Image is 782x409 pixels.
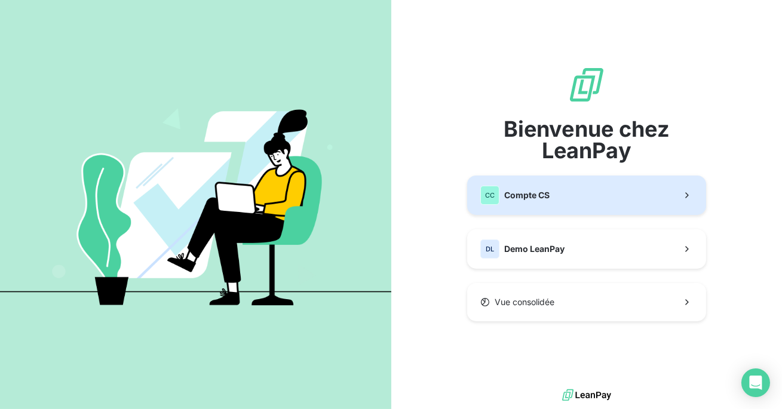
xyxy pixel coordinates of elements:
[467,229,706,269] button: DLDemo LeanPay
[562,386,611,404] img: logo
[568,66,606,104] img: logo sigle
[741,368,770,397] div: Open Intercom Messenger
[467,283,706,321] button: Vue consolidée
[504,189,550,201] span: Compte CS
[495,296,554,308] span: Vue consolidée
[480,239,499,259] div: DL
[480,186,499,205] div: CC
[467,176,706,215] button: CCCompte CS
[467,118,706,161] span: Bienvenue chez LeanPay
[504,243,565,255] span: Demo LeanPay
